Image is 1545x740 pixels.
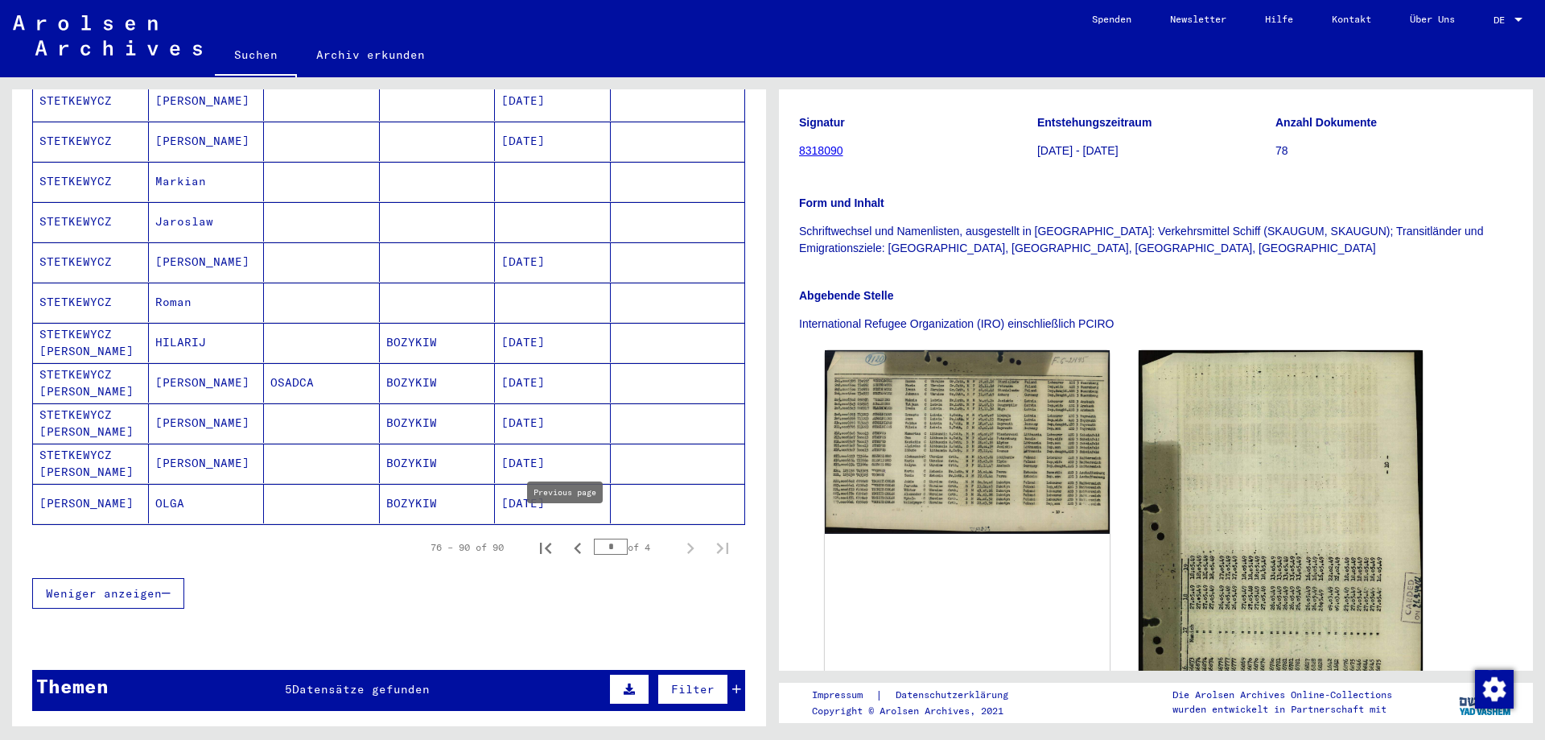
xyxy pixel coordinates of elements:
[33,202,149,242] mat-cell: STETKEWYCZ
[149,122,265,161] mat-cell: [PERSON_NAME]
[149,323,265,362] mat-cell: HILARIJ
[149,363,265,403] mat-cell: [PERSON_NAME]
[380,403,496,443] mat-cell: BOZYKIW
[46,586,162,601] span: Weniger anzeigen
[495,484,611,523] mat-cell: [DATE]
[1475,670,1514,709] img: Zustimmung ändern
[1456,682,1516,722] img: yv_logo.png
[799,223,1513,257] p: Schriftwechsel und Namenlisten, ausgestellt in [GEOGRAPHIC_DATA]: Verkehrsmittel Schiff (SKAUGUM,...
[495,81,611,121] mat-cell: [DATE]
[562,531,594,564] button: Previous page
[495,363,611,403] mat-cell: [DATE]
[799,316,1513,333] p: International Refugee Organization (IRO) einschließlich PCIRO
[495,403,611,443] mat-cell: [DATE]
[1172,688,1392,702] p: Die Arolsen Archives Online-Collections
[149,484,265,523] mat-cell: OLGA
[495,323,611,362] mat-cell: [DATE]
[1037,116,1152,129] b: Entstehungszeitraum
[594,539,674,555] div: of 4
[33,283,149,322] mat-cell: STETKEWYCZ
[825,350,1110,534] img: 001.jpg
[149,403,265,443] mat-cell: [PERSON_NAME]
[33,81,149,121] mat-cell: STETKEWYCZ
[149,202,265,242] mat-cell: Jaroslaw
[495,242,611,282] mat-cell: [DATE]
[657,674,728,705] button: Filter
[13,15,202,56] img: Arolsen_neg.svg
[707,531,739,564] button: Last page
[529,531,562,564] button: First page
[149,283,265,322] mat-cell: Roman
[1493,14,1511,26] span: DE
[380,323,496,362] mat-cell: BOZYKIW
[149,242,265,282] mat-cell: [PERSON_NAME]
[1275,116,1377,129] b: Anzahl Dokumente
[495,122,611,161] mat-cell: [DATE]
[1172,702,1392,717] p: wurden entwickelt in Partnerschaft mit
[297,35,444,74] a: Archiv erkunden
[799,196,884,209] b: Form und Inhalt
[149,162,265,201] mat-cell: Markian
[495,444,611,483] mat-cell: [DATE]
[215,35,297,77] a: Suchen
[431,540,504,555] div: 76 – 90 of 90
[32,578,184,609] button: Weniger anzeigen
[799,116,845,129] b: Signatur
[264,363,380,403] mat-cell: OSADCA
[292,682,430,697] span: Datensätze gefunden
[33,122,149,161] mat-cell: STETKEWYCZ
[33,162,149,201] mat-cell: STETKEWYCZ
[380,484,496,523] mat-cell: BOZYKIW
[285,682,292,697] span: 5
[33,323,149,362] mat-cell: STETKEWYCZ [PERSON_NAME]
[799,289,893,302] b: Abgebende Stelle
[671,682,715,697] span: Filter
[33,484,149,523] mat-cell: [PERSON_NAME]
[812,687,875,704] a: Impressum
[380,444,496,483] mat-cell: BOZYKIW
[149,81,265,121] mat-cell: [PERSON_NAME]
[883,687,1028,704] a: Datenschutzerklärung
[812,687,1028,704] div: |
[33,363,149,403] mat-cell: STETKEWYCZ [PERSON_NAME]
[33,444,149,483] mat-cell: STETKEWYCZ [PERSON_NAME]
[1037,143,1275,159] p: [DATE] - [DATE]
[1275,143,1513,159] p: 78
[812,704,1028,718] p: Copyright © Arolsen Archives, 2021
[799,144,843,157] a: 8318090
[33,242,149,282] mat-cell: STETKEWYCZ
[149,444,265,483] mat-cell: [PERSON_NAME]
[33,403,149,443] mat-cell: STETKEWYCZ [PERSON_NAME]
[36,672,109,701] div: Themen
[674,531,707,564] button: Next page
[380,363,496,403] mat-cell: BOZYKIW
